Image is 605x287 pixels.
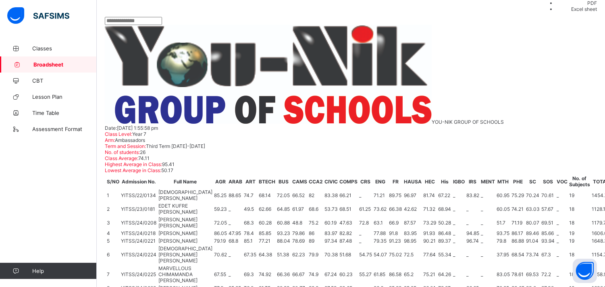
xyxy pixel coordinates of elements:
[389,237,403,244] td: 91.23
[292,175,308,188] th: CAMS
[453,230,465,237] td: _
[389,189,403,202] td: 89.75
[438,175,452,188] th: His
[453,216,465,229] td: _
[480,265,495,284] td: _
[526,216,540,229] td: 80.07
[373,245,388,264] td: 54.07
[324,216,338,229] td: 60.19
[32,94,97,100] span: Lesson Plan
[526,245,540,264] td: 73.74
[423,230,437,237] td: 91.93
[438,202,452,215] td: 68.94
[453,245,465,264] td: _
[228,189,243,202] td: 88.65
[569,189,590,202] td: 19
[258,230,276,237] td: 85.85
[466,237,480,244] td: 96.74
[33,61,97,68] span: Broadsheet
[121,189,157,202] td: YITSS/22/0134
[403,202,422,215] td: 42.62
[466,216,480,229] td: _
[106,175,120,188] th: S/NO
[121,216,157,229] td: YITSS/24/0208
[277,230,291,237] td: 93.23
[511,230,525,237] td: 86.17
[359,189,372,202] td: _
[105,125,117,131] span: Date:
[526,202,540,215] td: 63.03
[243,175,258,188] th: ART
[453,265,465,284] td: _
[214,245,227,264] td: 70.62
[359,230,372,237] td: _
[403,245,422,264] td: 72.5
[569,216,590,229] td: 18
[138,155,150,161] span: 74.11
[292,230,308,237] td: 79.86
[373,265,388,284] td: 61.85
[573,259,597,283] button: Open asap
[480,237,495,244] td: _
[105,149,140,155] span: No. of students:
[228,175,243,188] th: ARAB
[556,6,597,12] li: dropdown-list-item-text-1
[158,245,213,264] td: [DEMOGRAPHIC_DATA][PERSON_NAME] [PERSON_NAME]
[466,189,480,202] td: 83.82
[359,175,372,188] th: CRS
[453,202,465,215] td: _
[541,237,555,244] td: 93.94
[158,230,213,237] td: [PERSON_NAME]
[146,143,205,149] span: Third Term [DATE]-[DATE]
[569,230,590,237] td: 19
[423,237,437,244] td: 90.21
[121,265,157,284] td: YITSS/24/0225
[243,216,258,229] td: 68.3
[556,265,568,284] td: _
[292,237,308,244] td: 78.69
[511,245,525,264] td: 68.54
[277,216,291,229] td: 60.88
[389,230,403,237] td: 91.8
[308,237,323,244] td: 89
[541,202,555,215] td: 57.67
[438,265,452,284] td: 64.26
[541,230,555,237] td: 85.66
[292,216,308,229] td: 48.8
[106,216,120,229] td: 3
[277,189,291,202] td: 72.05
[32,45,97,52] span: Classes
[541,265,555,284] td: 72.2
[32,110,97,116] span: Time Table
[511,202,525,215] td: 74.21
[228,216,243,229] td: _
[324,265,338,284] td: 67.24
[480,202,495,215] td: _
[158,175,213,188] th: Full Name
[373,230,388,237] td: 77.88
[466,175,480,188] th: IRS
[496,189,510,202] td: 60.95
[496,202,510,215] td: 60.05
[438,230,452,237] td: 86.48
[324,202,338,215] td: 53.73
[339,265,358,284] td: 60.23
[132,131,146,137] span: Year 7
[403,237,422,244] td: 98.95
[359,265,372,284] td: 55.27
[214,230,227,237] td: 86.05
[214,216,227,229] td: 72.05
[359,202,372,215] td: 61.25
[106,230,120,237] td: 4
[466,245,480,264] td: _
[526,189,540,202] td: 70.24
[403,230,422,237] td: 83.95
[359,245,372,264] td: 54.75
[389,216,403,229] td: 66.9
[373,175,388,188] th: ENG
[432,119,504,125] span: YOU-NIK GROUP OF SCHOOLS
[526,230,540,237] td: 89.46
[308,189,323,202] td: 82
[324,230,338,237] td: 83.97
[423,189,437,202] td: 81.74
